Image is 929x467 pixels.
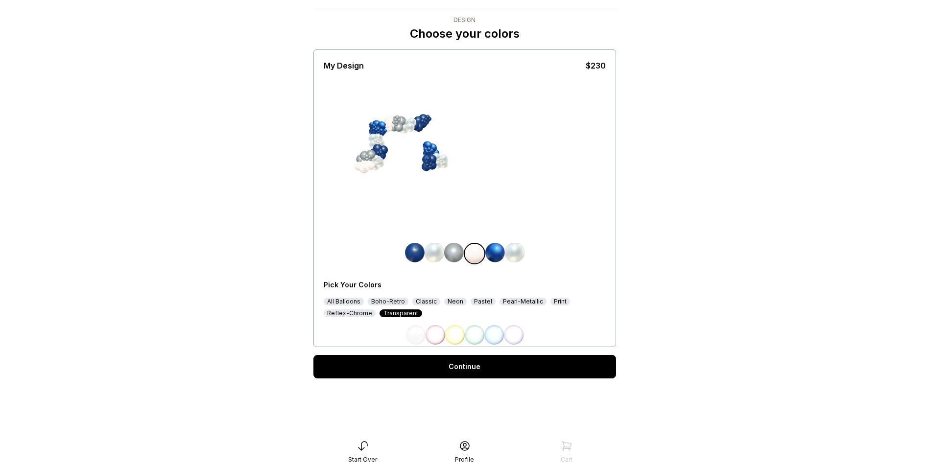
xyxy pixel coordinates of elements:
a: Continue [313,355,616,378]
div: Reflex-Chrome [324,309,376,317]
div: Print [550,298,570,305]
div: Neon [444,298,467,305]
div: Pick Your Colors [324,280,493,290]
div: Classic [412,298,440,305]
div: Pastel [471,298,496,305]
p: Choose your colors [410,26,520,42]
div: My Design [324,60,364,71]
div: Pearl-Metallic [500,298,547,305]
div: Boho-Retro [368,298,408,305]
div: All Balloons [324,298,364,305]
div: Profile [455,456,474,464]
div: Design [410,16,520,24]
div: Transparent [380,309,422,317]
div: $230 [586,60,606,71]
div: Start Over [348,456,377,464]
div: Cart [561,456,572,464]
